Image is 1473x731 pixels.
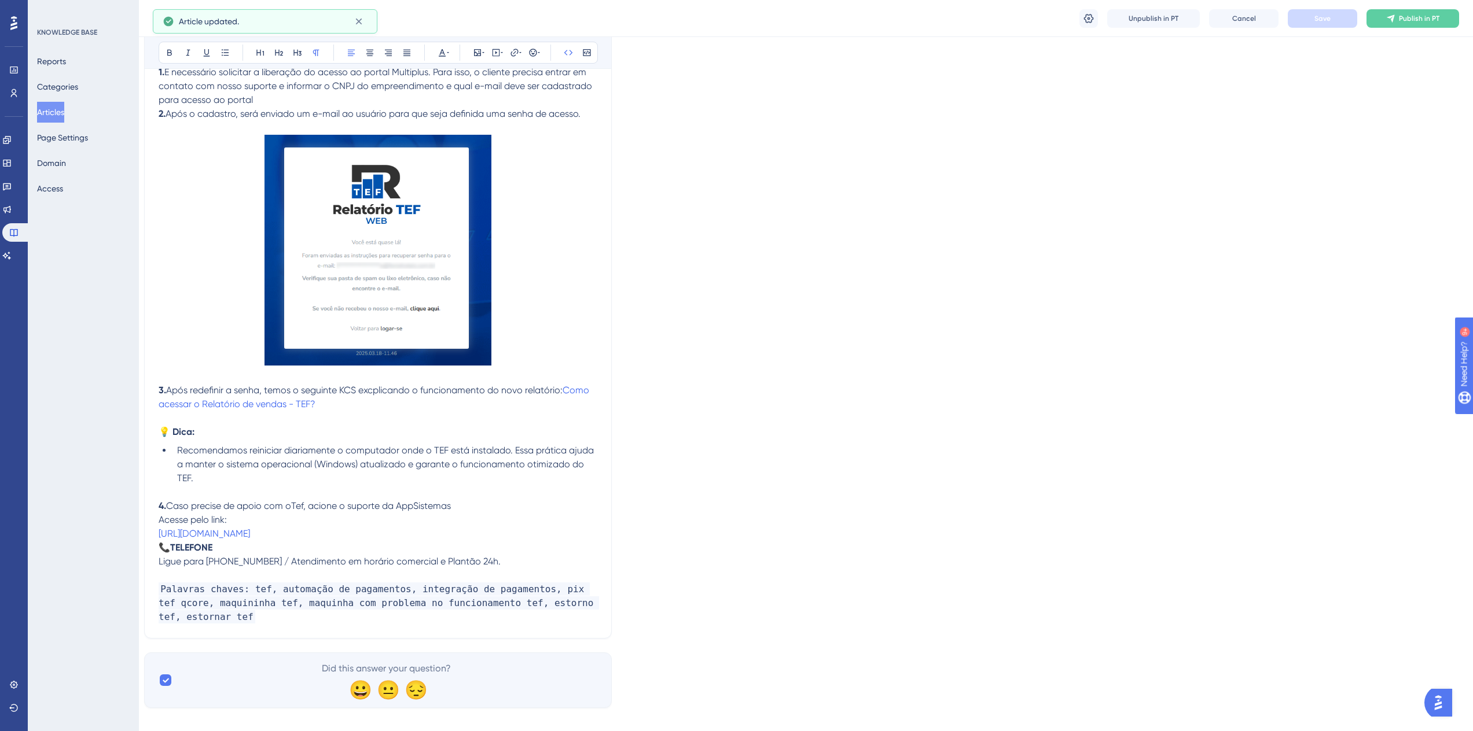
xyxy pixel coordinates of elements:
[159,426,194,437] strong: 💡 Dica:
[37,51,66,72] button: Reports
[27,3,72,17] span: Need Help?
[37,76,78,97] button: Categories
[322,662,451,675] span: Did this answer your question?
[177,445,596,483] span: Recomendamos reiniciar diariamente o computador onde o TEF está instalado. Essa prática ajuda a m...
[377,680,395,699] div: 😐
[1107,9,1200,28] button: Unpublish in PT
[179,14,239,28] span: Article updated.
[159,67,164,77] strong: 1.
[159,528,250,539] a: [URL][DOMAIN_NAME]
[1367,9,1459,28] button: Publish in PT
[37,178,63,199] button: Access
[405,680,423,699] div: 😔
[1399,14,1439,23] span: Publish in PT
[159,556,501,567] span: Ligue para [PHONE_NUMBER] / Atendimento em horário comercial e Plantão 24h.
[166,108,581,119] span: Após o cadastro, será enviado um e-mail ao usuário para que seja definida uma senha de acesso.
[159,542,170,553] span: 📞
[170,542,212,553] strong: TELEFONE
[79,6,86,15] div: 9+
[37,153,66,173] button: Domain
[159,582,599,623] span: Palavras chaves: tef, automação de pagamentos, integração de pagamentos, pix tef qcore, maquininh...
[166,500,451,511] span: Caso precise de apoio com oTef, acione o suporte da AppSistemas
[1288,9,1357,28] button: Save
[1129,14,1178,23] span: Unpublish in PT
[159,108,166,119] strong: 2.
[159,385,166,396] strong: 3.
[37,127,88,148] button: Page Settings
[1424,685,1459,720] iframe: UserGuiding AI Assistant Launcher
[1314,14,1331,23] span: Save
[159,514,227,525] span: Acesse pelo link:
[37,28,97,37] div: KNOWLEDGE BASE
[1209,9,1279,28] button: Cancel
[37,102,64,123] button: Articles
[1232,14,1256,23] span: Cancel
[159,67,594,105] span: É necessário solicitar a liberação do acesso ao portal Multiplus. Para isso, o cliente precisa en...
[159,500,166,511] strong: 4.
[349,680,368,699] div: 😀
[166,385,563,396] span: Após redefinir a senha, temos o seguinte KCS excplicando o funcionamento do novo relatório:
